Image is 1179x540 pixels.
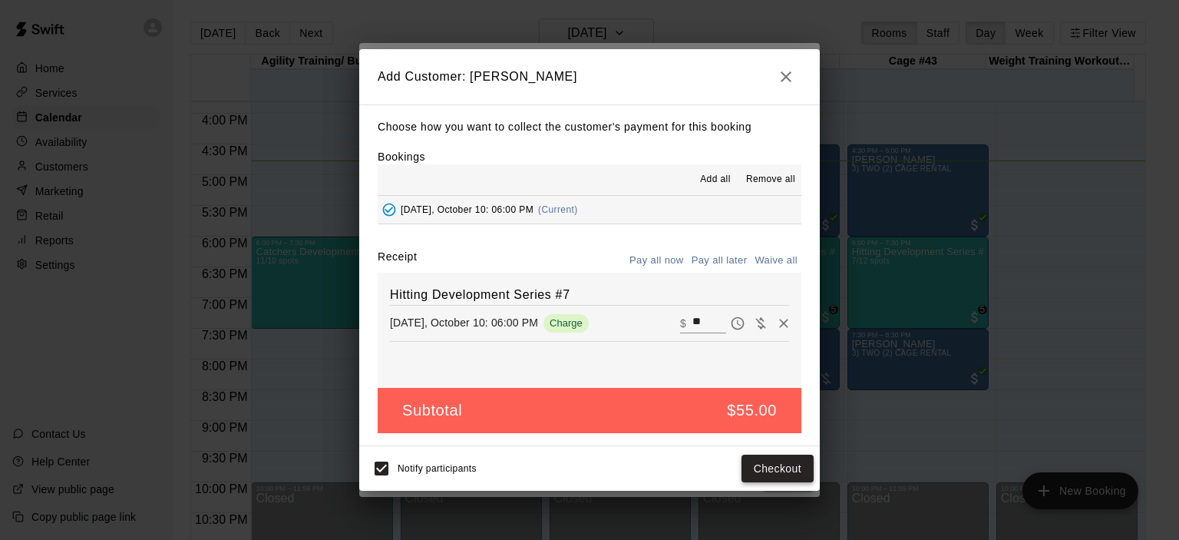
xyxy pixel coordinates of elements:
[398,463,477,474] span: Notify participants
[402,400,462,421] h5: Subtotal
[378,118,801,137] p: Choose how you want to collect the customer's payment for this booking
[538,204,578,215] span: (Current)
[378,198,401,221] button: Added - Collect Payment
[688,249,751,273] button: Pay all later
[359,49,820,104] h2: Add Customer: [PERSON_NAME]
[751,249,801,273] button: Waive all
[390,315,538,330] p: [DATE], October 10: 06:00 PM
[746,172,795,187] span: Remove all
[727,400,777,421] h5: $55.00
[740,167,801,192] button: Remove all
[401,204,533,215] span: [DATE], October 10: 06:00 PM
[543,317,589,329] span: Charge
[749,316,772,329] span: Waive payment
[378,196,801,224] button: Added - Collect Payment[DATE], October 10: 06:00 PM(Current)
[680,316,686,331] p: $
[741,455,814,483] button: Checkout
[626,249,688,273] button: Pay all now
[772,312,795,335] button: Remove
[726,316,749,329] span: Pay later
[691,167,740,192] button: Add all
[378,249,417,273] label: Receipt
[390,285,789,305] h6: Hitting Development Series #7
[700,172,731,187] span: Add all
[378,151,425,163] label: Bookings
